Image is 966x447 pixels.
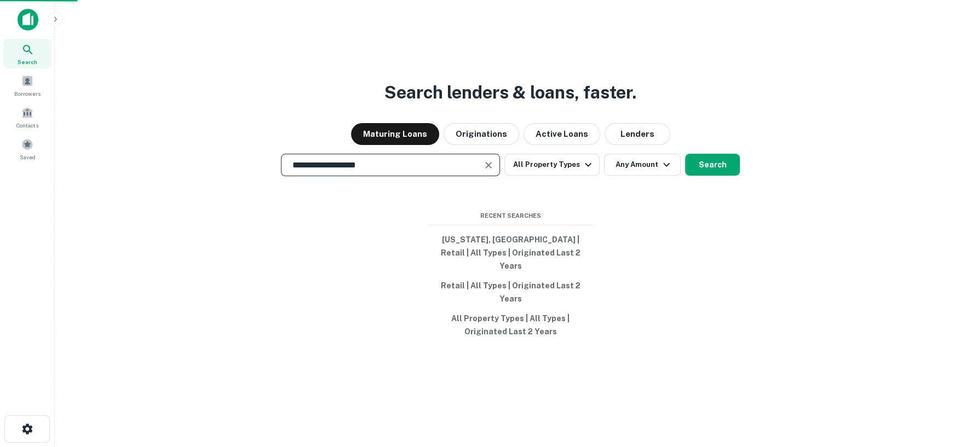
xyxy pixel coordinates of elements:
button: Lenders [605,123,670,145]
span: Saved [20,153,36,161]
span: Search [18,57,37,66]
button: Search [685,154,740,176]
button: [US_STATE], [GEOGRAPHIC_DATA] | Retail | All Types | Originated Last 2 Years [428,230,593,276]
button: All Property Types [504,154,600,176]
button: Maturing Loans [351,123,439,145]
button: Active Loans [524,123,600,145]
iframe: Chat Widget [911,359,966,412]
img: capitalize-icon.png [18,9,38,31]
button: Any Amount [604,154,681,176]
h3: Search lenders & loans, faster. [384,79,636,106]
span: Borrowers [14,89,41,98]
button: Clear [481,158,496,173]
a: Borrowers [3,71,51,100]
span: Contacts [16,121,38,130]
button: Originations [444,123,519,145]
a: Contacts [3,102,51,132]
button: All Property Types | All Types | Originated Last 2 Years [428,309,593,341]
a: Search [3,39,51,68]
span: Recent Searches [428,211,593,220]
a: Saved [3,134,51,164]
button: Retail | All Types | Originated Last 2 Years [428,276,593,309]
